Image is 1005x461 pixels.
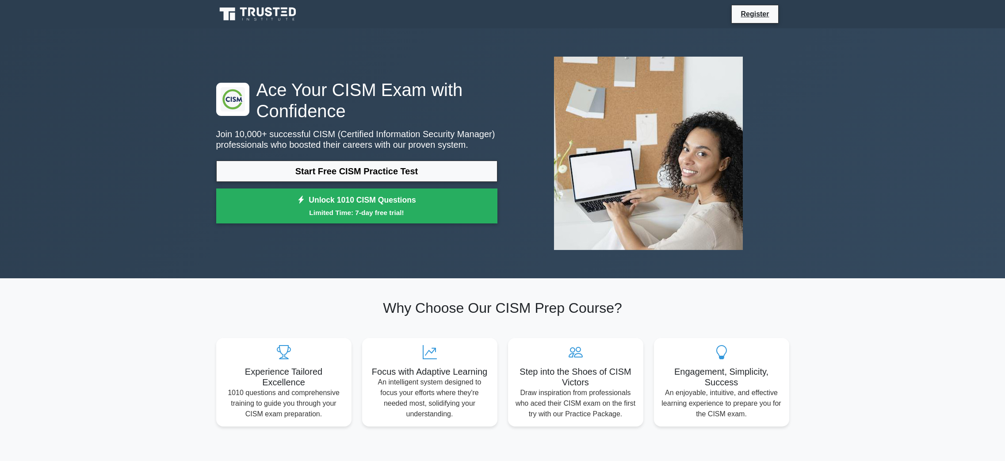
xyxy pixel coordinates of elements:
a: Register [735,8,774,19]
p: An intelligent system designed to focus your efforts where they're needed most, solidifying your ... [369,377,490,419]
h5: Engagement, Simplicity, Success [661,366,782,388]
a: Unlock 1010 CISM QuestionsLimited Time: 7-day free trial! [216,188,497,224]
h5: Step into the Shoes of CISM Victors [515,366,636,388]
h5: Experience Tailored Excellence [223,366,344,388]
a: Start Free CISM Practice Test [216,161,497,182]
p: Draw inspiration from professionals who aced their CISM exam on the first try with our Practice P... [515,388,636,419]
p: Join 10,000+ successful CISM (Certified Information Security Manager) professionals who boosted t... [216,129,497,150]
h5: Focus with Adaptive Learning [369,366,490,377]
h1: Ace Your CISM Exam with Confidence [216,79,497,122]
small: Limited Time: 7-day free trial! [227,207,486,218]
h2: Why Choose Our CISM Prep Course? [216,300,789,316]
p: 1010 questions and comprehensive training to guide you through your CISM exam preparation. [223,388,344,419]
p: An enjoyable, intuitive, and effective learning experience to prepare you for the CISM exam. [661,388,782,419]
